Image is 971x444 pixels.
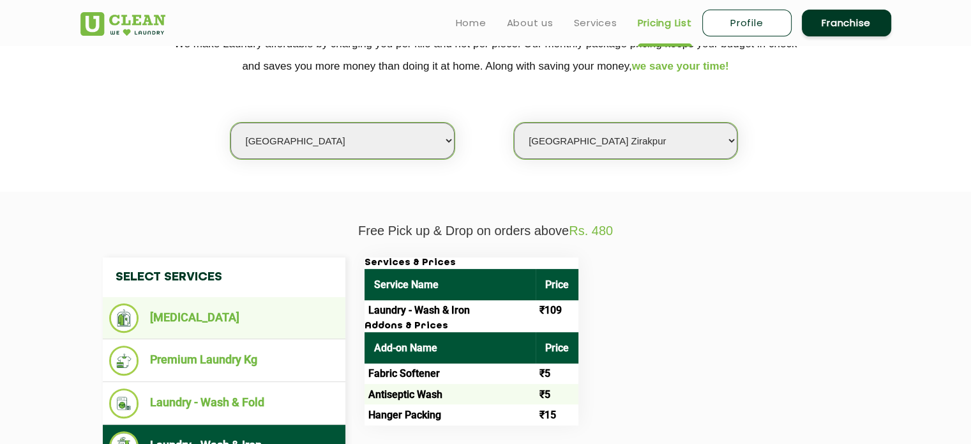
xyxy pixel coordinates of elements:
a: Pricing List [638,15,692,31]
span: Rs. 480 [569,224,613,238]
h4: Select Services [103,257,345,297]
a: Profile [702,10,792,36]
a: Services [574,15,617,31]
a: About us [507,15,553,31]
td: Antiseptic Wash [365,384,536,404]
p: We make Laundry affordable by charging you per kilo and not per piece. Our monthly package pricin... [80,33,891,77]
td: ₹15 [536,404,578,425]
img: Premium Laundry Kg [109,346,139,376]
a: Franchise [802,10,891,36]
h3: Addons & Prices [365,321,578,332]
a: Home [456,15,486,31]
th: Price [536,332,578,364]
th: Price [536,269,578,300]
img: Dry Cleaning [109,303,139,333]
li: Premium Laundry Kg [109,346,339,376]
td: Laundry - Wash & Iron [365,300,536,321]
th: Service Name [365,269,536,300]
th: Add-on Name [365,332,536,364]
span: we save your time! [632,60,729,72]
td: Fabric Softener [365,364,536,384]
li: Laundry - Wash & Fold [109,388,339,418]
img: Laundry - Wash & Fold [109,388,139,418]
td: ₹5 [536,364,578,384]
li: [MEDICAL_DATA] [109,303,339,333]
h3: Services & Prices [365,257,578,269]
p: Free Pick up & Drop on orders above [80,224,891,238]
td: ₹109 [536,300,578,321]
td: ₹5 [536,384,578,404]
img: UClean Laundry and Dry Cleaning [80,12,165,36]
td: Hanger Packing [365,404,536,425]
